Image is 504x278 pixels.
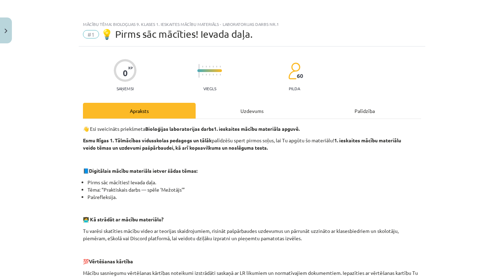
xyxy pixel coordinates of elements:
p: 💯 [83,258,421,265]
p: Tu varēsi skatīties mācību video ar teorijas skaidrojumiem, risināt pašpārbaudes uzdevumus un pār... [83,227,421,242]
img: students-c634bb4e5e11cddfef0936a35e636f08e4e9abd3cc4e673bd6f9a4125e45ecb1.svg [288,62,300,80]
span: XP [128,66,133,70]
span: 💡 Pirms sāc mācīties! Ievada daļa. [101,28,253,40]
li: Pašrefleksija. [87,193,421,201]
img: icon-short-line-57e1e144782c952c97e751825c79c345078a6d821885a25fce030b3d8c18986b.svg [202,74,203,76]
img: icon-close-lesson-0947bae3869378f0d4975bcd49f059093ad1ed9edebbc8119c70593378902aed.svg [5,29,7,33]
img: icon-short-line-57e1e144782c952c97e751825c79c345078a6d821885a25fce030b3d8c18986b.svg [209,66,210,67]
div: 0 [123,68,128,78]
strong: Digitālais mācību materiāls ietver šādas tēmas: [89,167,197,174]
span: 60 [297,73,303,79]
strong: Esmu Rīgas 1. Tālmācības vidusskolas pedagogs un tālāk [83,137,212,143]
p: Saņemsi [114,86,136,91]
strong: Bioloģijas laboratorijas darbs [145,126,214,132]
p: pilda [289,86,300,91]
strong: 1. ieskaites mācību materiāla apguvē. [214,126,300,132]
img: icon-short-line-57e1e144782c952c97e751825c79c345078a6d821885a25fce030b3d8c18986b.svg [202,66,203,67]
li: Tēma: “Praktiskais darbs — spēle ‘Mežotājs’” [87,186,421,193]
p: 📘 [83,167,421,174]
span: #1 [83,30,99,38]
img: icon-short-line-57e1e144782c952c97e751825c79c345078a6d821885a25fce030b3d8c18986b.svg [209,74,210,76]
img: icon-short-line-57e1e144782c952c97e751825c79c345078a6d821885a25fce030b3d8c18986b.svg [216,74,217,76]
li: Pirms sāc mācīties! Ievada daļa. [87,179,421,186]
div: Uzdevums [196,103,308,119]
img: icon-short-line-57e1e144782c952c97e751825c79c345078a6d821885a25fce030b3d8c18986b.svg [216,66,217,67]
p: 👋 Esi sveicināts priekšmeta [83,125,421,133]
div: Palīdzība [308,103,421,119]
div: Mācību tēma: Bioloģijas 9. klases 1. ieskaites mācību materiāls - laboratorijas darbs nr.1 [83,22,421,27]
div: Apraksts [83,103,196,119]
strong: Vērtēšanas kārtība [89,258,133,264]
strong: 🧑‍💻 Kā strādāt ar mācību materiālu? [83,216,163,222]
p: palīdzēšu spert pirmos soļus, lai Tu apgūtu šo materiālu! [83,137,421,151]
p: Viegls [203,86,216,91]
